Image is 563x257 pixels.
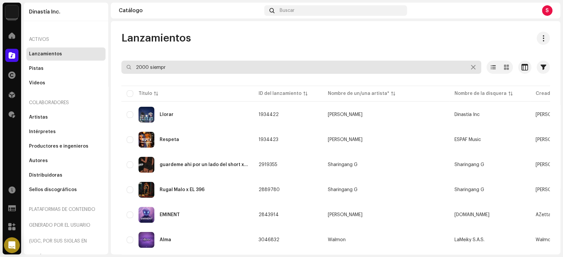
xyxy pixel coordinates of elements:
re-m-nav-item: Intérpretes [26,125,106,138]
div: Open Intercom Messenger [4,237,20,253]
div: Lanzamientos [29,51,62,57]
div: guardeme ahi por un lado del short x El 396 [160,162,248,167]
div: S [542,5,552,16]
img: 26361a7f-6aac-4f18-b65d-fc99a07c96f2 [139,132,154,148]
re-m-nav-item: Pistas [26,62,106,75]
span: Sharingang G [328,162,444,167]
span: LaMeiky S.A.S. [454,238,485,242]
div: EMINENT [160,213,180,217]
span: Buscar [280,8,295,13]
re-m-nav-item: Artistas [26,111,106,124]
span: Dinastia Inc [454,112,480,117]
span: Sharingang G [454,162,484,167]
div: ID del lanzamiento [259,90,301,97]
div: Productores e ingenieros [29,144,88,149]
re-a-nav-header: Colaboradores [26,95,106,111]
div: Autores [29,158,48,163]
img: 916355b2-466a-4c59-a407-3d8e58b0f811 [139,207,154,223]
span: Lanzamientos [121,32,191,45]
img: 1e8e0197-fbfb-4de0-9077-e2a25cf9baa8 [139,232,154,248]
re-m-nav-item: Videos [26,76,106,90]
re-m-nav-item: Autores [26,154,106,167]
span: Estrella Os [328,137,444,142]
div: Título [139,90,152,97]
input: Buscar [121,61,481,74]
span: 3046832 [259,238,279,242]
span: Walmon [536,238,553,242]
re-a-nav-header: Activos [26,32,106,47]
div: [PERSON_NAME] [328,213,362,217]
div: Pistas [29,66,44,71]
span: 2889780 [259,187,280,192]
span: AZetta Beat [328,213,444,217]
div: Sharingang G [328,162,358,167]
re-m-nav-item: Sellos discográficos [26,183,106,196]
span: Sharingang G [328,187,444,192]
span: AZetta [536,213,551,217]
div: Respeta [160,137,179,142]
re-m-nav-item: Lanzamientos [26,47,106,61]
img: d8b4e9c2-c620-484f-93c7-4a1f816aa9a8 [139,157,154,173]
div: Artistas [29,115,48,120]
div: Llorar [160,112,173,117]
span: 2919355 [259,162,277,167]
div: [PERSON_NAME] [328,112,362,117]
span: 2843914 [259,213,279,217]
re-m-nav-item: Distribuidoras [26,169,106,182]
img: 8b809061-a9c4-4a50-87b2-cf009b65ce56 [139,107,154,123]
span: Walmon [328,238,444,242]
div: Distribuidoras [29,173,62,178]
img: 48257be4-38e1-423f-bf03-81300282f8d9 [5,5,18,18]
div: [PERSON_NAME] [328,137,362,142]
span: 1934423 [259,137,278,142]
div: Nombre de la disquera [454,90,507,97]
div: Sharingang G [328,187,358,192]
div: Intérpretes [29,129,56,134]
re-m-nav-item: Productores e ingenieros [26,140,106,153]
div: Alma [160,238,171,242]
div: Walmon [328,238,346,242]
span: 1934422 [259,112,279,117]
img: 29a08fdf-a645-4b7b-9ad1-fa13ce26d8c2 [139,182,154,198]
div: Catálogo [119,8,262,13]
div: Nombre de un/una artista* [328,90,389,97]
div: Videos [29,80,45,86]
span: ESPAF Music [454,137,481,142]
span: Sharingang G [454,187,484,192]
span: Estrella Os [328,112,444,117]
div: Sellos discográficos [29,187,77,192]
span: Dinastia.Inc [454,213,489,217]
div: Rugal Malo x EL 396 [160,187,204,192]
